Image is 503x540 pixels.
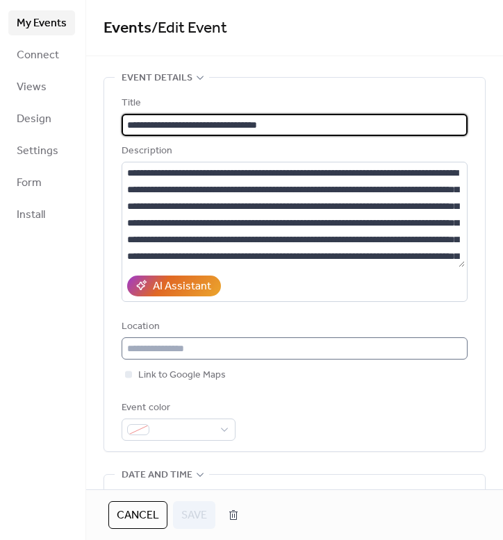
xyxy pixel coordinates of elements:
[122,467,192,484] span: Date and time
[122,319,465,335] div: Location
[17,143,58,160] span: Settings
[8,10,75,35] a: My Events
[108,501,167,529] button: Cancel
[17,47,59,64] span: Connect
[122,70,192,87] span: Event details
[138,367,226,384] span: Link to Google Maps
[151,13,227,44] span: / Edit Event
[17,207,45,223] span: Install
[104,13,151,44] a: Events
[17,15,67,32] span: My Events
[8,106,75,131] a: Design
[8,202,75,227] a: Install
[153,278,211,295] div: AI Assistant
[17,79,47,96] span: Views
[122,400,233,416] div: Event color
[17,175,42,192] span: Form
[8,138,75,163] a: Settings
[17,111,51,128] span: Design
[8,170,75,195] a: Form
[122,143,465,160] div: Description
[8,42,75,67] a: Connect
[8,74,75,99] a: Views
[117,507,159,524] span: Cancel
[127,276,221,296] button: AI Assistant
[122,95,465,112] div: Title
